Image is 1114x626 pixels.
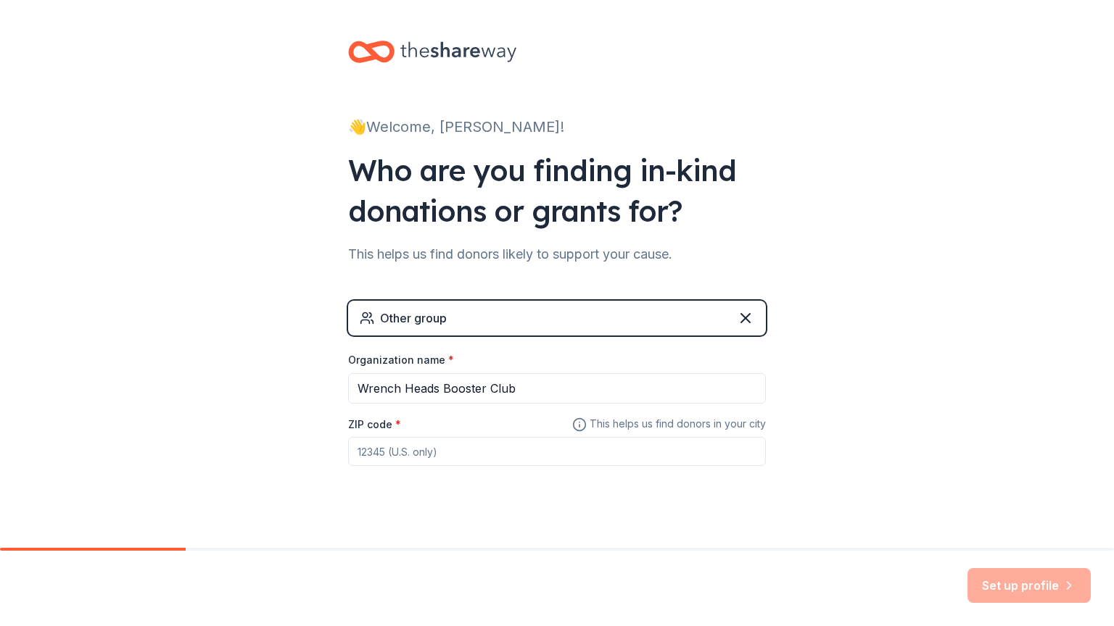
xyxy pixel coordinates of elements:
[572,415,766,433] span: This helps us find donors in your city
[348,150,766,231] div: Who are you finding in-kind donations or grants for?
[348,243,766,266] div: This helps us find donors likely to support your cause.
[380,309,447,327] div: Other group
[348,437,766,466] input: 12345 (U.S. only)
[348,417,401,432] label: ZIP code
[348,373,766,404] input: American Red Cross
[348,115,766,138] div: 👋 Welcome, [PERSON_NAME]!
[348,353,454,367] label: Organization name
